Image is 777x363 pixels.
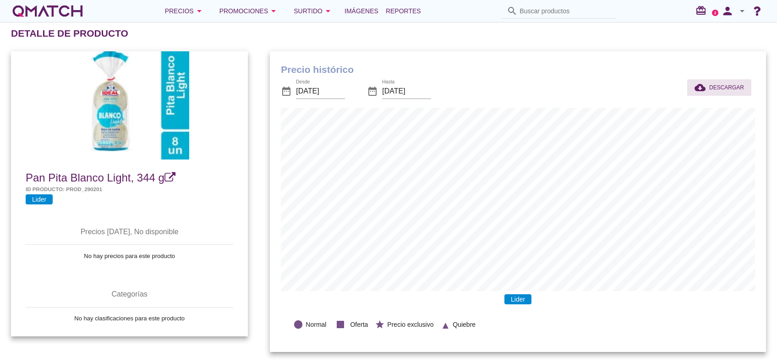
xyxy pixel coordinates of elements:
[26,194,53,204] span: Lider
[323,5,334,16] i: arrow_drop_down
[26,185,233,193] h5: Id producto: PROD_290201
[387,320,433,330] span: Precio exclusivo
[453,320,476,330] span: Quiebre
[219,5,279,16] div: Promociones
[281,86,292,97] i: date_range
[375,319,385,330] i: star
[26,308,233,330] td: No hay clasificaciones para este producto
[737,5,748,16] i: arrow_drop_down
[194,5,205,16] i: arrow_drop_down
[520,4,611,18] input: Buscar productos
[281,62,755,77] h1: Precio histórico
[718,5,737,17] i: person
[11,2,84,20] a: white-qmatch-logo
[26,281,233,307] th: Categorías
[294,5,334,16] div: Surtido
[268,5,279,16] i: arrow_drop_down
[695,82,709,93] i: cloud_download
[11,26,128,41] h2: Detalle de producto
[333,317,348,332] i: stop
[507,5,518,16] i: search
[714,11,717,15] text: 2
[695,5,710,16] i: redeem
[286,2,341,20] button: Surtido
[386,5,421,16] span: Reportes
[165,5,205,16] div: Precios
[367,86,378,97] i: date_range
[158,2,212,20] button: Precios
[26,219,233,245] th: Precios [DATE], No disponible
[212,2,287,20] button: Promociones
[382,2,425,20] a: Reportes
[296,84,345,99] input: Desde
[293,319,303,330] i: lens
[306,320,326,330] span: Normal
[341,2,382,20] a: Imágenes
[712,10,718,16] a: 2
[709,83,744,92] span: DESCARGAR
[350,320,368,330] span: Oferta
[687,79,751,96] button: DESCARGAR
[504,294,531,304] span: Lider
[26,245,233,267] td: No hay precios para este producto
[26,171,164,184] span: Pan Pita Blanco Light, 344 g
[441,319,451,329] i: ▲
[382,84,431,99] input: Hasta
[345,5,378,16] span: Imágenes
